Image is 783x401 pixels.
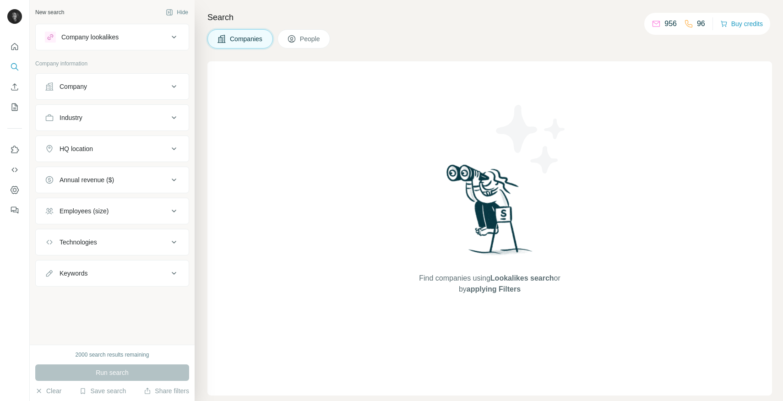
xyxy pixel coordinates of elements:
[60,175,114,184] div: Annual revenue ($)
[442,162,538,264] img: Surfe Illustration - Woman searching with binoculars
[60,82,87,91] div: Company
[60,144,93,153] div: HQ location
[61,33,119,42] div: Company lookalikes
[36,26,189,48] button: Company lookalikes
[35,8,64,16] div: New search
[7,162,22,178] button: Use Surfe API
[7,79,22,95] button: Enrich CSV
[697,18,705,29] p: 96
[36,107,189,129] button: Industry
[79,386,126,396] button: Save search
[490,98,572,180] img: Surfe Illustration - Stars
[60,206,109,216] div: Employees (size)
[36,76,189,98] button: Company
[207,11,772,24] h4: Search
[230,34,263,43] span: Companies
[76,351,149,359] div: 2000 search results remaining
[7,59,22,75] button: Search
[467,285,521,293] span: applying Filters
[60,238,97,247] div: Technologies
[60,113,82,122] div: Industry
[664,18,677,29] p: 956
[144,386,189,396] button: Share filters
[36,138,189,160] button: HQ location
[7,202,22,218] button: Feedback
[7,38,22,55] button: Quick start
[36,262,189,284] button: Keywords
[490,274,554,282] span: Lookalikes search
[720,17,763,30] button: Buy credits
[36,231,189,253] button: Technologies
[36,169,189,191] button: Annual revenue ($)
[7,9,22,24] img: Avatar
[35,386,61,396] button: Clear
[416,273,563,295] span: Find companies using or by
[159,5,195,19] button: Hide
[7,182,22,198] button: Dashboard
[7,99,22,115] button: My lists
[7,141,22,158] button: Use Surfe on LinkedIn
[300,34,321,43] span: People
[36,200,189,222] button: Employees (size)
[35,60,189,68] p: Company information
[60,269,87,278] div: Keywords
